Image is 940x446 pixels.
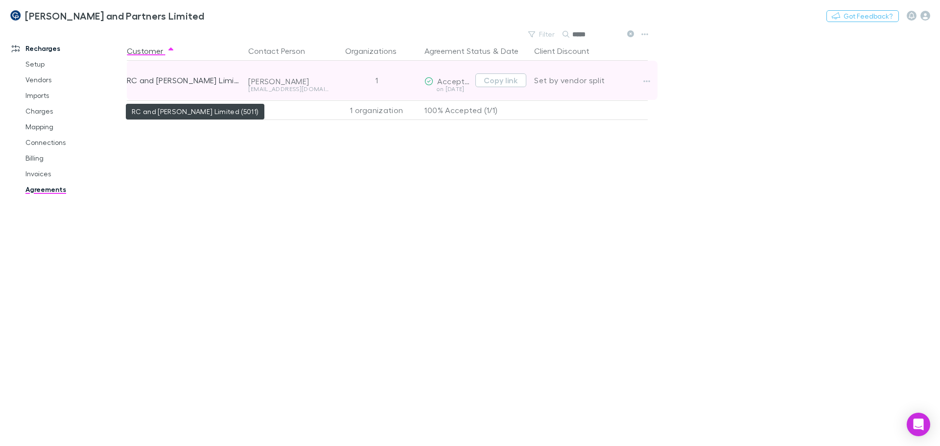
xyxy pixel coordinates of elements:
div: Set by vendor split [534,61,648,100]
h3: [PERSON_NAME] and Partners Limited [25,10,205,22]
div: [EMAIL_ADDRESS][DOMAIN_NAME] [248,86,329,92]
button: Customer [127,41,175,61]
button: Agreement Status [424,41,491,61]
a: Invoices [16,166,132,182]
a: Setup [16,56,132,72]
button: Contact Person [248,41,317,61]
a: Billing [16,150,132,166]
p: 100% Accepted (1/1) [424,101,526,119]
span: Accepted [437,76,474,86]
div: RC and [PERSON_NAME] Limited (5011) [127,61,240,100]
div: Open Intercom Messenger [907,413,930,436]
a: Mapping [16,119,132,135]
button: Client Discount [534,41,601,61]
button: Organizations [345,41,408,61]
div: on [DATE] [424,86,471,92]
a: Connections [16,135,132,150]
a: Vendors [16,72,132,88]
div: [PERSON_NAME] [248,76,329,86]
a: Charges [16,103,132,119]
button: Copy link [475,73,526,87]
a: Agreements [16,182,132,197]
div: 1 [332,61,421,100]
button: Got Feedback? [826,10,899,22]
img: Coates and Partners Limited's Logo [10,10,21,22]
button: Date [501,41,518,61]
a: Imports [16,88,132,103]
button: Filter [523,28,561,40]
a: Recharges [2,41,132,56]
a: [PERSON_NAME] and Partners Limited [4,4,211,27]
div: 1 customer [127,100,244,120]
div: & [424,41,526,61]
div: 1 organization [332,100,421,120]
